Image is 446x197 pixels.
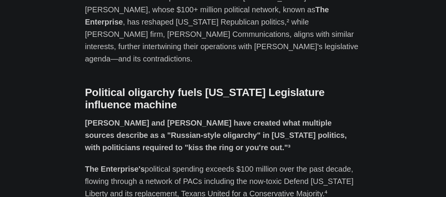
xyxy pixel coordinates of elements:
strong: The Enterprise [85,5,329,26]
h2: Political oligarchy fuels [US_STATE] Legislature influence machine [85,86,361,111]
strong: [PERSON_NAME] and [PERSON_NAME] have created what multiple sources describe as a "Russian-style o... [85,119,347,152]
strong: The Enterprise's [85,165,145,173]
